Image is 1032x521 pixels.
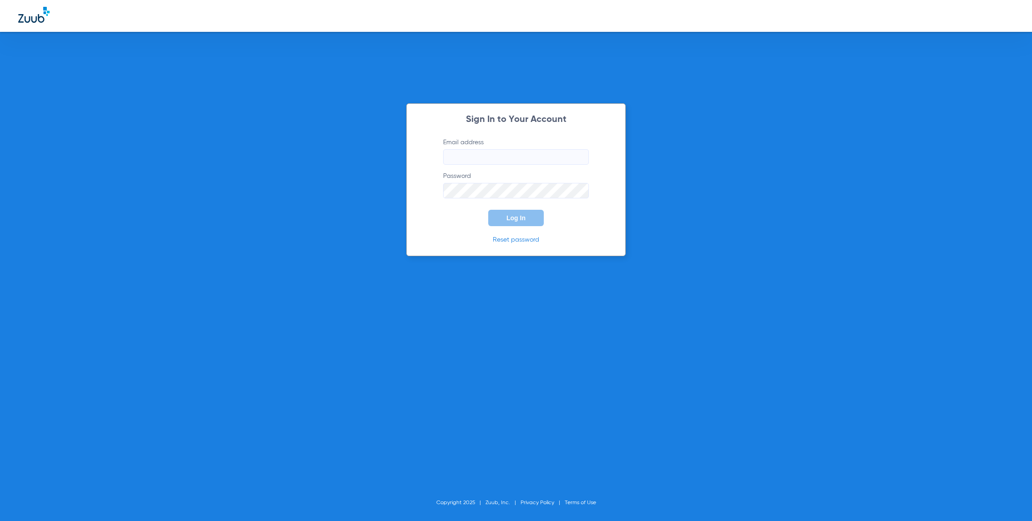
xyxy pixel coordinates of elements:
img: Zuub Logo [18,7,50,23]
input: Password [443,183,589,198]
span: Log In [506,214,526,222]
a: Privacy Policy [521,500,554,506]
h2: Sign In to Your Account [429,115,603,124]
input: Email address [443,149,589,165]
li: Copyright 2025 [436,498,485,507]
li: Zuub, Inc. [485,498,521,507]
label: Email address [443,138,589,165]
label: Password [443,172,589,198]
a: Terms of Use [565,500,596,506]
button: Log In [488,210,544,226]
a: Reset password [493,237,539,243]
